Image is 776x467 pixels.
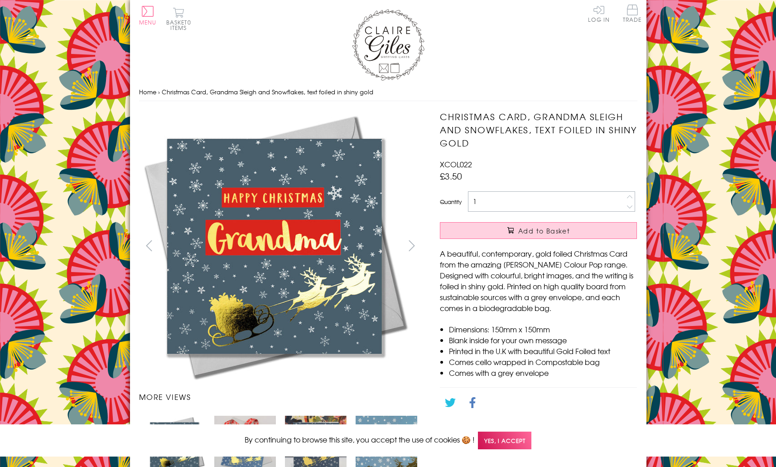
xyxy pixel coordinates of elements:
[478,432,531,449] span: Yes, I accept
[449,367,637,378] li: Comes with a grey envelope
[440,159,472,170] span: XCOL022
[623,5,642,22] span: Trade
[352,9,424,81] img: Claire Giles Greetings Cards
[139,6,157,25] button: Menu
[440,222,637,239] button: Add to Basket
[449,356,637,367] li: Comes cello wrapped in Compostable bag
[170,18,191,32] span: 0 items
[139,83,637,102] nav: breadcrumbs
[401,235,422,256] button: next
[139,110,410,382] img: Christmas Card, Grandma Sleigh and Snowflakes, text foiled in shiny gold
[139,235,159,256] button: prev
[139,88,156,96] a: Home
[588,5,610,22] a: Log In
[166,7,191,30] button: Basket0 items
[158,88,160,96] span: ›
[440,110,637,149] h1: Christmas Card, Grandma Sleigh and Snowflakes, text foiled in shiny gold
[449,324,637,335] li: Dimensions: 150mm x 150mm
[448,422,535,433] a: Go back to the collection
[623,5,642,24] a: Trade
[162,88,373,96] span: Christmas Card, Grandma Sleigh and Snowflakes, text foiled in shiny gold
[422,110,694,382] img: Christmas Card, Grandma Sleigh and Snowflakes, text foiled in shiny gold
[449,345,637,356] li: Printed in the U.K with beautiful Gold Foiled text
[440,198,462,206] label: Quantity
[518,226,570,235] span: Add to Basket
[440,170,462,182] span: £3.50
[139,391,422,402] h3: More views
[139,18,157,26] span: Menu
[440,248,637,313] p: A beautiful, contemporary, gold foiled Christmas Card from the amazing [PERSON_NAME] Colour Pop r...
[449,335,637,345] li: Blank inside for your own message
